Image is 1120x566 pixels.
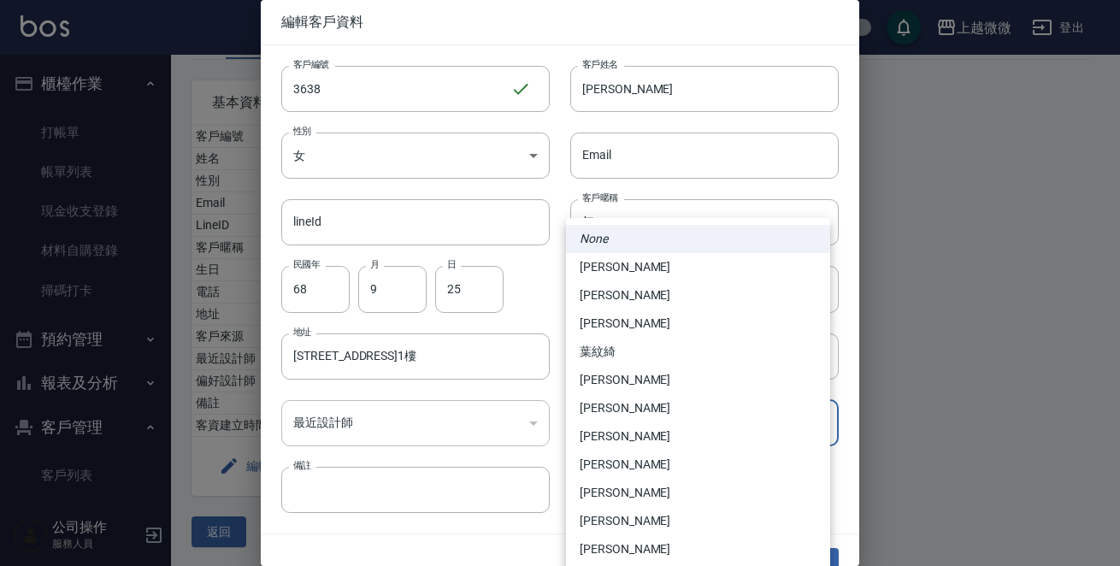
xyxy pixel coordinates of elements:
li: [PERSON_NAME] [566,451,830,479]
li: [PERSON_NAME] [566,507,830,535]
em: None [580,230,608,248]
li: [PERSON_NAME] [566,422,830,451]
li: [PERSON_NAME] [566,281,830,310]
li: 葉紋綺 [566,338,830,366]
li: [PERSON_NAME] [566,310,830,338]
li: [PERSON_NAME] [566,535,830,563]
li: [PERSON_NAME] [566,479,830,507]
li: [PERSON_NAME] [566,253,830,281]
li: [PERSON_NAME] [566,394,830,422]
li: [PERSON_NAME] [566,366,830,394]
